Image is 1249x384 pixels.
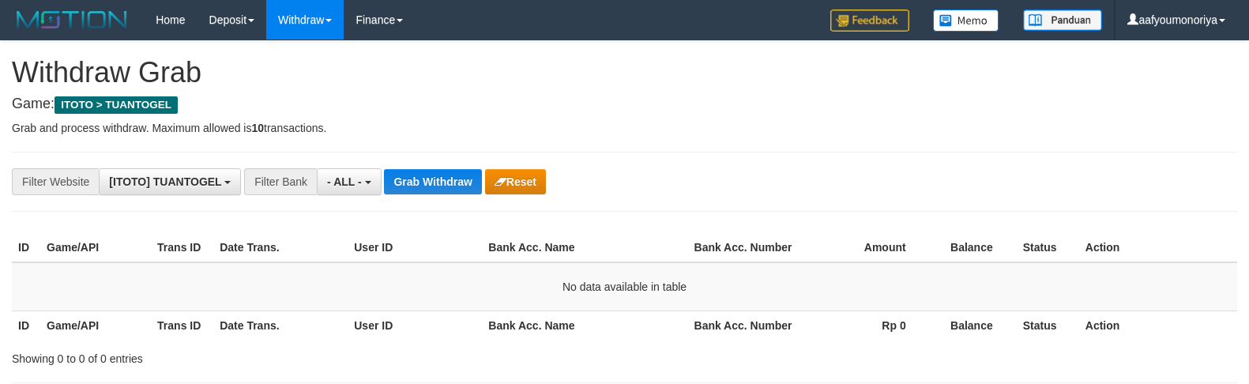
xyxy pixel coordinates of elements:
th: Bank Acc. Name [482,311,687,340]
th: ID [12,233,40,262]
button: Grab Withdraw [384,169,481,194]
h1: Withdraw Grab [12,57,1237,88]
button: - ALL - [317,168,381,195]
img: panduan.png [1023,9,1102,31]
th: Balance [930,233,1017,262]
th: User ID [348,311,482,340]
p: Grab and process withdraw. Maximum allowed is transactions. [12,120,1237,136]
th: Trans ID [151,233,213,262]
img: Feedback.jpg [830,9,909,32]
div: Filter Website [12,168,99,195]
div: Filter Bank [244,168,317,195]
button: [ITOTO] TUANTOGEL [99,168,241,195]
img: Button%20Memo.svg [933,9,999,32]
th: Amount [799,233,930,262]
span: - ALL - [327,175,362,188]
th: User ID [348,233,482,262]
th: Date Trans. [213,311,348,340]
button: Reset [485,169,546,194]
th: Rp 0 [799,311,930,340]
th: ID [12,311,40,340]
th: Bank Acc. Number [688,311,799,340]
th: Game/API [40,311,151,340]
div: Showing 0 to 0 of 0 entries [12,344,509,367]
th: Action [1079,233,1237,262]
img: MOTION_logo.png [12,8,132,32]
th: Trans ID [151,311,213,340]
th: Bank Acc. Number [688,233,799,262]
th: Date Trans. [213,233,348,262]
th: Balance [930,311,1017,340]
th: Bank Acc. Name [482,233,687,262]
th: Status [1017,233,1079,262]
h4: Game: [12,96,1237,112]
strong: 10 [251,122,264,134]
span: [ITOTO] TUANTOGEL [109,175,221,188]
th: Status [1017,311,1079,340]
th: Game/API [40,233,151,262]
td: No data available in table [12,262,1237,311]
span: ITOTO > TUANTOGEL [55,96,178,114]
th: Action [1079,311,1237,340]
